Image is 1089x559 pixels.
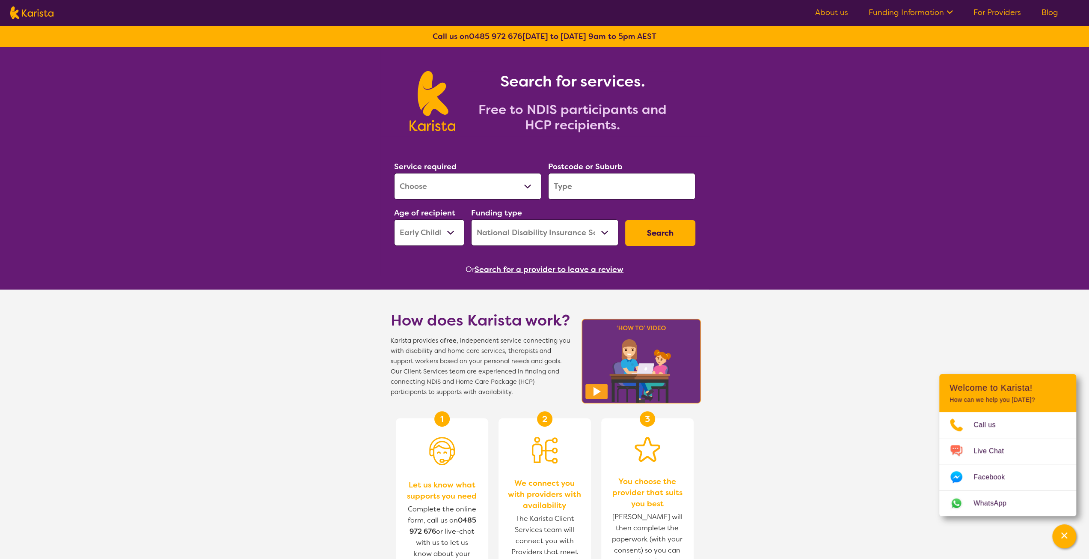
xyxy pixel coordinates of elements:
button: Search [625,220,695,246]
span: WhatsApp [973,497,1017,510]
b: Call us on [DATE] to [DATE] 9am to 5pm AEST [433,31,656,42]
label: Service required [394,161,457,172]
img: Person with headset icon [429,437,455,465]
span: Karista provides a , independent service connecting you with disability and home care services, t... [391,336,570,398]
div: Channel Menu [939,374,1076,516]
span: Live Chat [973,445,1014,457]
label: Funding type [471,208,522,218]
span: Let us know what supports you need [404,479,480,502]
span: We connect you with providers with availability [507,478,582,511]
a: 0485 972 676 [469,31,522,42]
a: For Providers [973,7,1021,18]
button: Channel Menu [1052,524,1076,548]
label: Age of recipient [394,208,455,218]
div: 1 [434,411,450,427]
label: Postcode or Suburb [548,161,623,172]
a: Blog [1042,7,1058,18]
span: Or [466,263,475,276]
span: Facebook [973,471,1015,484]
ul: Choose channel [939,412,1076,516]
img: Karista video [579,316,704,406]
a: Web link opens in a new tab. [939,490,1076,516]
img: Karista logo [10,6,53,19]
img: Star icon [635,437,660,462]
button: Search for a provider to leave a review [475,263,623,276]
div: 2 [537,411,552,427]
b: free [444,337,457,345]
a: Funding Information [869,7,953,18]
p: How can we help you [DATE]? [950,396,1066,404]
span: You choose the provider that suits you best [610,476,685,509]
h1: How does Karista work? [391,310,570,331]
a: About us [815,7,848,18]
h2: Free to NDIS participants and HCP recipients. [466,102,680,133]
img: Person being matched to services icon [532,437,558,463]
h1: Search for services. [466,71,680,92]
h2: Welcome to Karista! [950,383,1066,393]
span: Call us [973,419,1006,431]
div: 3 [640,411,655,427]
input: Type [548,173,695,200]
img: Karista logo [409,71,455,131]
